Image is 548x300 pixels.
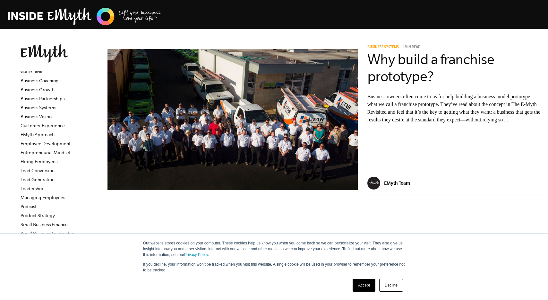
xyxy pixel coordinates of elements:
a: Managing Employees [21,195,65,200]
a: Entrepreneurial Mindset [21,150,71,155]
img: EMyth Team - EMyth [367,177,380,190]
a: Business Systems [21,105,56,110]
img: EMyth [21,44,68,63]
a: EMyth Approach [21,132,55,137]
span: Business Systems [367,45,399,50]
a: Business Partnerships [21,96,64,101]
a: Privacy Policy [184,252,208,257]
img: EMyth Business Coaching [8,7,162,26]
p: If you decline, your information won’t be tracked when you visit this website. A single cookie wi... [143,261,405,273]
p: EMyth Team [384,180,410,186]
p: Our website stores cookies on your computer. These cookies help us know you when you come back so... [143,240,405,258]
a: Accept [353,279,375,292]
a: Employee Development [21,141,71,146]
a: Business Growth [21,87,55,92]
a: Business Vision [21,114,52,119]
a: Podcast [21,204,37,209]
p: 1 min read [402,45,421,50]
a: Lead Generation [21,177,55,182]
a: Business Coaching [21,78,59,83]
a: Product Strategy [21,213,55,218]
a: Customer Experience [21,123,65,128]
a: Leadership [21,186,43,191]
p: Business owners often come to us for help building a business model prototype—what we call a fran... [367,93,543,124]
a: Hiring Employees [21,159,57,164]
a: Lead Conversion [21,168,55,173]
img: business model prototype [107,49,358,190]
a: Small Business Finance [21,222,68,227]
a: Business Systems [367,45,401,50]
a: Decline [379,279,403,292]
a: Small Business Leadership [21,231,74,236]
a: Why build a franchise prototype? [367,51,494,84]
h6: VIEW BY TOPIC [21,70,98,75]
